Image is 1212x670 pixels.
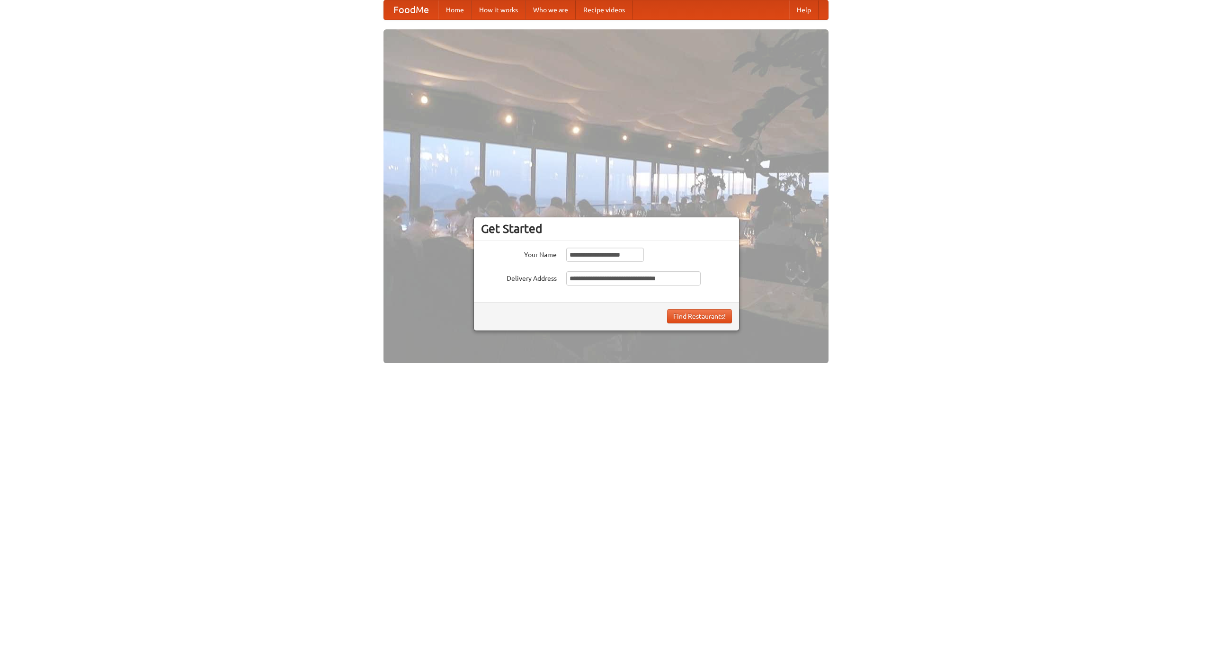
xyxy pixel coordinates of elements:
a: Home [438,0,472,19]
label: Delivery Address [481,271,557,283]
a: Who we are [526,0,576,19]
button: Find Restaurants! [667,309,732,323]
h3: Get Started [481,222,732,236]
a: Recipe videos [576,0,633,19]
label: Your Name [481,248,557,259]
a: FoodMe [384,0,438,19]
a: How it works [472,0,526,19]
a: Help [789,0,819,19]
